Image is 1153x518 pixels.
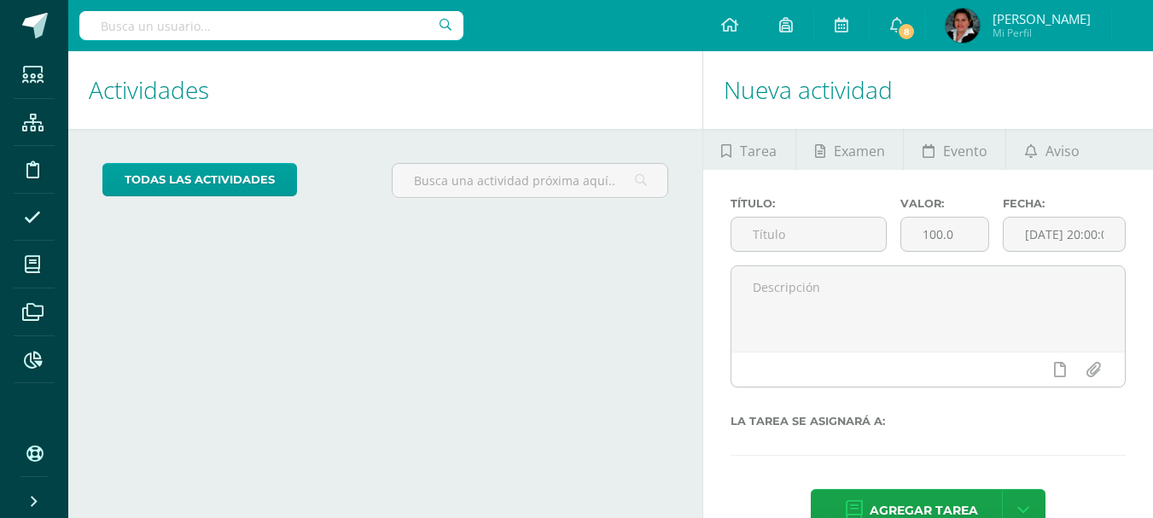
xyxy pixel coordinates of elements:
[900,197,989,210] label: Valor:
[943,131,987,172] span: Evento
[901,218,988,251] input: Puntos máximos
[703,129,795,170] a: Tarea
[993,10,1091,27] span: [PERSON_NAME]
[731,197,888,210] label: Título:
[796,129,903,170] a: Examen
[904,129,1005,170] a: Evento
[993,26,1091,40] span: Mi Perfil
[731,415,1126,428] label: La tarea se asignará a:
[946,9,980,43] img: c5e15b6d1c97cfcc5e091a47d8fce03b.png
[393,164,667,197] input: Busca una actividad próxima aquí...
[1006,129,1098,170] a: Aviso
[1003,197,1126,210] label: Fecha:
[834,131,885,172] span: Examen
[740,131,777,172] span: Tarea
[1045,131,1080,172] span: Aviso
[731,218,887,251] input: Título
[79,11,463,40] input: Busca un usuario...
[102,163,297,196] a: todas las Actividades
[724,51,1133,129] h1: Nueva actividad
[897,22,916,41] span: 8
[89,51,682,129] h1: Actividades
[1004,218,1125,251] input: Fecha de entrega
